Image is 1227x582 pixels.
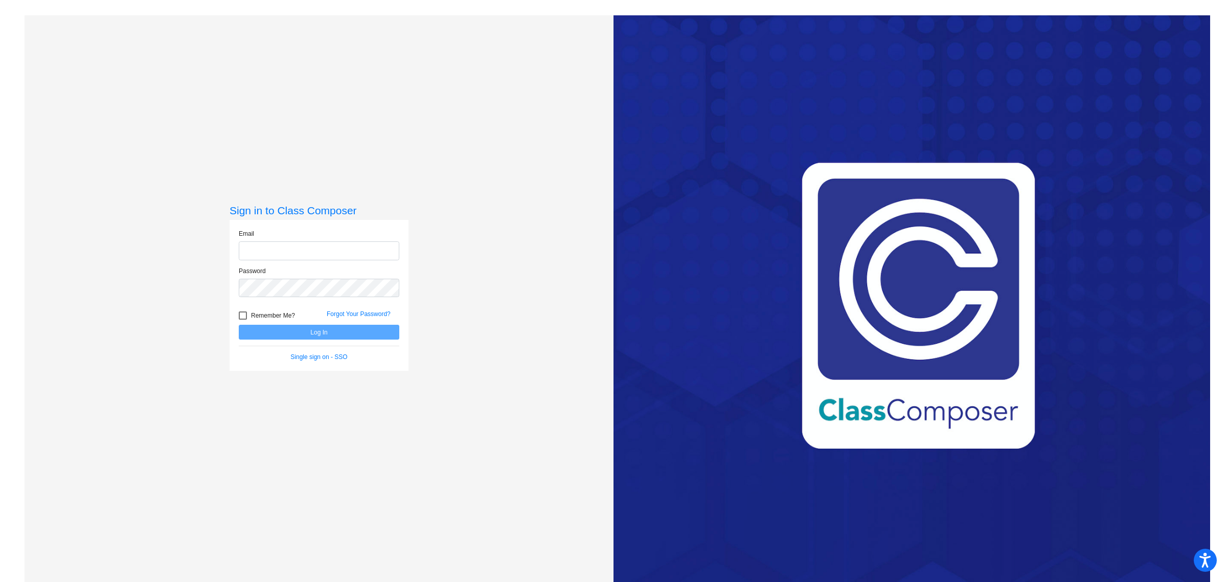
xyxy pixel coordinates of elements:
[251,309,295,322] span: Remember Me?
[239,266,266,276] label: Password
[230,204,408,217] h3: Sign in to Class Composer
[239,325,399,340] button: Log In
[290,353,347,361] a: Single sign on - SSO
[327,310,391,318] a: Forgot Your Password?
[239,229,254,238] label: Email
